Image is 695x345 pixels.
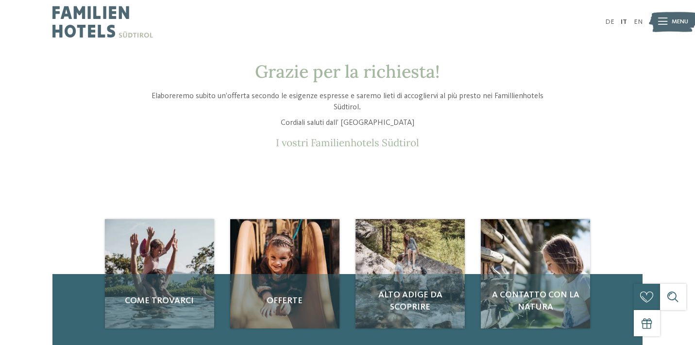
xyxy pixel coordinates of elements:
a: Richiesta Alto Adige da scoprire [356,219,464,328]
a: Richiesta A contatto con la natura [481,219,590,328]
img: Richiesta [105,219,214,328]
span: Offerte [239,295,330,307]
a: DE [605,18,614,25]
span: Come trovarci [114,295,205,307]
a: Richiesta Offerte [230,219,339,328]
p: Elaboreremo subito un’offerta secondo le esigenze espresse e saremo lieti di accogliervi al più p... [140,91,556,113]
img: Richiesta [230,219,339,328]
a: Richiesta Come trovarci [105,219,214,328]
a: EN [634,18,643,25]
a: IT [621,18,627,25]
img: Richiesta [356,219,464,328]
img: Richiesta [481,219,590,328]
span: Alto Adige da scoprire [364,289,456,313]
p: I vostri Familienhotels Südtirol [140,137,556,149]
span: Grazie per la richiesta! [255,60,440,83]
span: Menu [672,17,688,26]
p: Cordiali saluti dall’ [GEOGRAPHIC_DATA] [140,118,556,129]
span: A contatto con la natura [490,289,581,313]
